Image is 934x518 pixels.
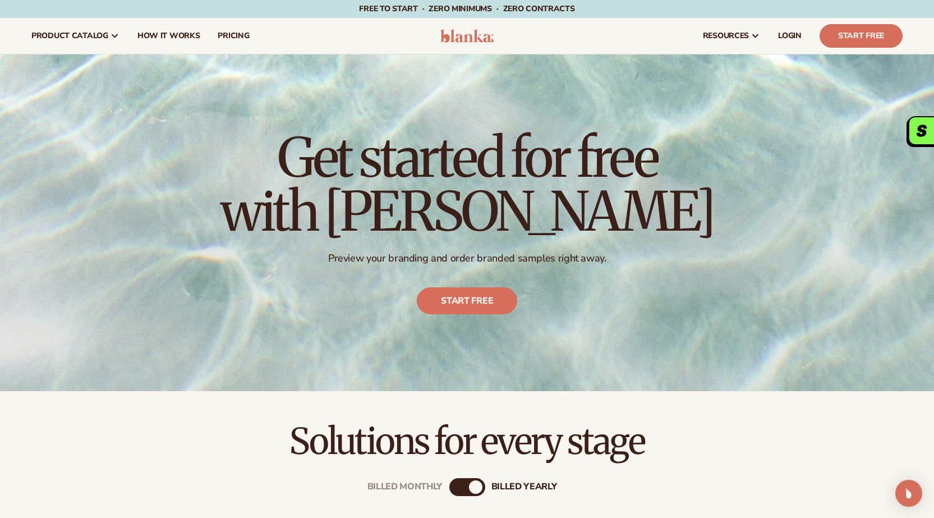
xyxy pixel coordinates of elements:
span: How It Works [137,31,200,40]
a: resources [694,18,769,54]
span: LOGIN [778,31,802,40]
a: pricing [209,18,258,54]
span: product catalog [31,31,108,40]
div: Billed Monthly [367,482,443,493]
h2: Solutions for every stage [31,423,903,460]
div: Open Intercom Messenger [895,480,922,507]
img: logo [440,29,494,43]
div: billed Yearly [491,482,557,493]
a: product catalog [22,18,128,54]
span: resources [703,31,749,40]
a: Start Free [820,24,903,48]
a: Start free [417,288,517,315]
a: LOGIN [769,18,811,54]
h1: Get started for free with [PERSON_NAME] [220,131,714,239]
p: Preview your branding and order branded samples right away. [220,252,714,265]
span: Free to start · ZERO minimums · ZERO contracts [359,3,574,14]
span: pricing [218,31,249,40]
a: How It Works [128,18,209,54]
